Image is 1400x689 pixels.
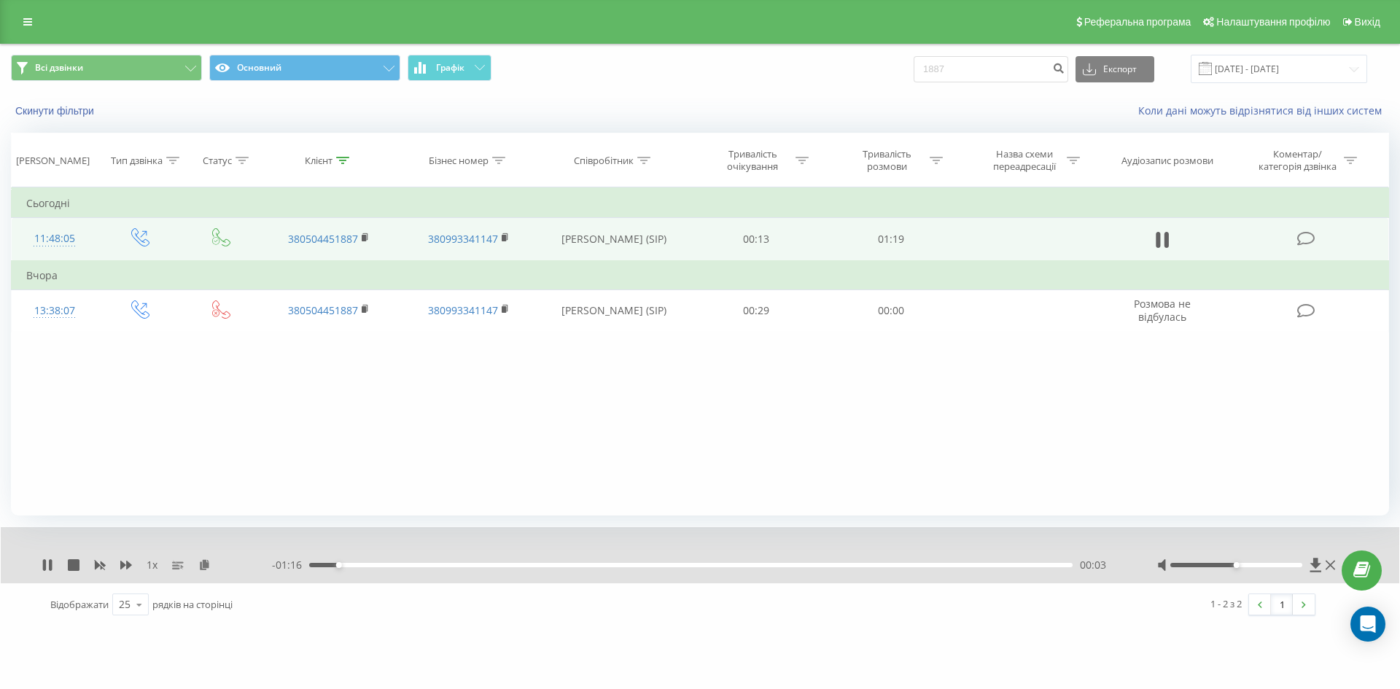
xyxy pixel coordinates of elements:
[823,218,957,261] td: 01:19
[1350,607,1385,642] div: Open Intercom Messenger
[985,148,1063,173] div: Назва схеми переадресації
[305,155,332,167] div: Клієнт
[147,558,157,572] span: 1 x
[1080,558,1106,572] span: 00:03
[1355,16,1380,28] span: Вихід
[1233,562,1239,568] div: Accessibility label
[714,148,792,173] div: Тривалість очікування
[288,232,358,246] a: 380504451887
[50,598,109,611] span: Відображати
[12,261,1389,290] td: Вчора
[429,155,489,167] div: Бізнес номер
[436,63,464,73] span: Графік
[1216,16,1330,28] span: Налаштування профілю
[11,104,101,117] button: Скинути фільтри
[1271,594,1293,615] a: 1
[209,55,400,81] button: Основний
[1255,148,1340,173] div: Коментар/категорія дзвінка
[689,289,823,332] td: 00:29
[408,55,491,81] button: Графік
[35,62,83,74] span: Всі дзвінки
[428,303,498,317] a: 380993341147
[574,155,634,167] div: Співробітник
[272,558,309,572] span: - 01:16
[428,232,498,246] a: 380993341147
[26,225,83,253] div: 11:48:05
[1210,596,1242,611] div: 1 - 2 з 2
[16,155,90,167] div: [PERSON_NAME]
[111,155,163,167] div: Тип дзвінка
[11,55,202,81] button: Всі дзвінки
[1121,155,1213,167] div: Аудіозапис розмови
[1084,16,1191,28] span: Реферальна програма
[823,289,957,332] td: 00:00
[538,218,689,261] td: [PERSON_NAME] (SIP)
[152,598,233,611] span: рядків на сторінці
[288,303,358,317] a: 380504451887
[1134,297,1191,324] span: Розмова не відбулась
[336,562,342,568] div: Accessibility label
[1076,56,1154,82] button: Експорт
[538,289,689,332] td: [PERSON_NAME] (SIP)
[119,597,131,612] div: 25
[203,155,232,167] div: Статус
[848,148,926,173] div: Тривалість розмови
[689,218,823,261] td: 00:13
[12,189,1389,218] td: Сьогодні
[914,56,1068,82] input: Пошук за номером
[26,297,83,325] div: 13:38:07
[1138,104,1389,117] a: Коли дані можуть відрізнятися вiд інших систем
